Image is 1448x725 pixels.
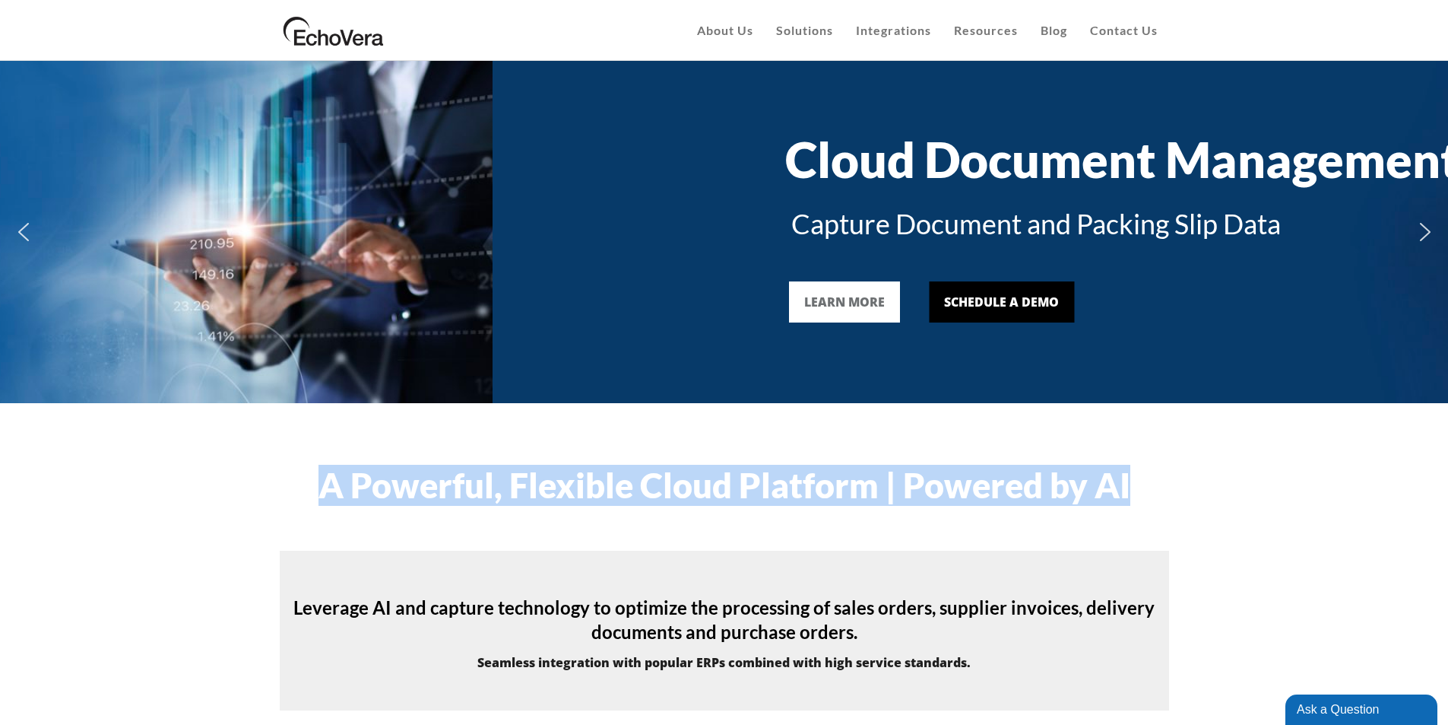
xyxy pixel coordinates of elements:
img: previous arrow [11,220,36,244]
img: EchoVera [280,11,388,49]
div: LEARN MORE [804,293,885,311]
iframe: chat widget [1285,692,1440,725]
span: Blog [1041,23,1067,37]
h4: Leverage AI and capture technology to optimize the processing of sales orders, supplier invoices,... [280,596,1169,644]
span: Contact Us [1090,23,1158,37]
span: Solutions [776,23,833,37]
a: LEARN MORE [789,281,900,323]
div: Schedule a Demo [944,293,1059,311]
span: Resources [954,23,1018,37]
h1: A Powerful, Flexible Cloud Platform | Powered by AI [280,468,1169,503]
span: Integrations [856,23,931,37]
a: Schedule a Demo [929,281,1074,323]
img: next arrow [1413,220,1437,244]
span: About Us [697,23,753,37]
strong: Seamless integration with popular ERPs combined with high service standards. [477,654,971,671]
